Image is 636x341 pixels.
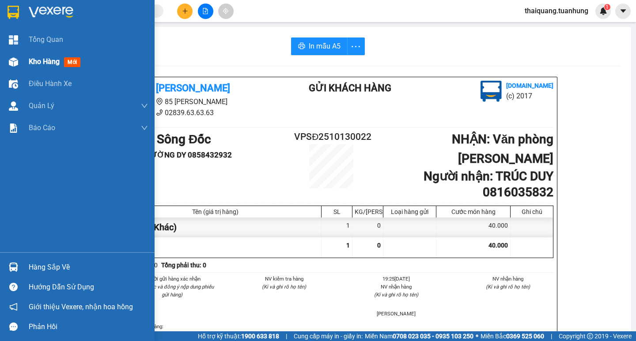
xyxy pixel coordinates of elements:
i: (Tôi đã đọc và đồng ý nộp dung phiếu gửi hàng) [131,284,214,298]
img: warehouse-icon [9,57,18,67]
b: [PERSON_NAME] [156,82,230,94]
span: notification [9,303,18,311]
div: Ghi chú [513,208,551,215]
li: [PERSON_NAME] [351,310,442,318]
span: ⚪️ [476,334,478,338]
span: Cung cấp máy in - giấy in: [294,331,363,341]
span: | [286,331,287,341]
span: aim [223,8,229,14]
span: Báo cáo [29,122,55,133]
b: NHẬN : Văn phòng [PERSON_NAME] [452,132,553,166]
img: logo.jpg [481,81,502,102]
h2: VPSĐ2510130022 [294,130,368,144]
i: (Kí và ghi rõ họ tên) [262,284,306,290]
strong: 0369 525 060 [506,333,544,340]
b: Tổng phải thu: 0 [161,262,206,269]
li: Người gửi hàng xác nhận [127,275,218,283]
span: Quản Lý [29,100,54,111]
span: copyright [587,333,593,339]
div: 40.000 [436,217,511,237]
div: Hàng sắp về [29,261,148,274]
span: Giới thiệu Vexere, nhận hoa hồng [29,301,133,312]
span: plus [182,8,188,14]
span: Miền Bắc [481,331,544,341]
li: NV kiểm tra hàng [239,275,330,283]
div: 1 [322,217,352,237]
div: Loại hàng gửi [386,208,434,215]
span: 1 [346,242,350,249]
span: Kho hàng [29,57,60,66]
b: GỬI : VP Sông Đốc [109,132,211,146]
span: down [141,124,148,131]
span: Hỗ trợ kỹ thuật: [198,331,279,341]
button: file-add [198,4,213,19]
span: | [551,331,552,341]
button: printerIn mẫu A5 [291,37,348,55]
span: caret-down [619,7,627,15]
button: plus [177,4,193,19]
span: phone [156,109,163,116]
span: printer [298,42,305,51]
li: (c) 2017 [506,90,553,101]
span: question-circle [9,283,18,291]
span: 40.000 [488,242,508,249]
span: Điều hành xe [29,78,72,89]
li: 85 [PERSON_NAME] [109,96,273,107]
img: icon-new-feature [599,7,607,15]
span: more [348,41,364,52]
strong: 0708 023 035 - 0935 103 250 [393,333,473,340]
button: aim [218,4,234,19]
button: caret-down [615,4,631,19]
b: Người gửi : TƯỜNG DY 0858432932 [109,150,232,159]
b: [DOMAIN_NAME] [506,82,553,89]
span: In mẫu A5 [309,41,341,52]
span: file-add [202,8,208,14]
span: Miền Nam [365,331,473,341]
span: thaiquang.tuanhung [518,5,595,16]
div: 1 THÙNG (Khác) [110,217,322,237]
li: NV nhận hàng [351,283,442,291]
li: 02839.63.63.63 [109,107,273,118]
img: logo-vxr [8,6,19,19]
i: (Kí và ghi rõ họ tên) [486,284,530,290]
span: Tổng Quan [29,34,63,45]
button: more [347,37,365,55]
b: Gửi khách hàng [309,82,391,94]
sup: 1 [604,4,610,10]
li: NV nhận hàng [463,275,554,283]
img: dashboard-icon [9,35,18,45]
span: mới [64,57,80,67]
i: (Kí và ghi rõ họ tên) [374,292,418,298]
div: Hướng dẫn sử dụng [29,281,148,294]
span: 1 [606,4,609,10]
img: solution-icon [9,124,18,133]
b: Người nhận : TRÚC DUY 0816035832 [424,169,553,199]
div: Cước món hàng [439,208,508,215]
img: warehouse-icon [9,101,18,111]
span: 0 [377,242,381,249]
div: SL [324,208,350,215]
img: warehouse-icon [9,262,18,272]
span: message [9,322,18,331]
strong: 1900 633 818 [241,333,279,340]
div: 0 [352,217,383,237]
div: Tên (giá trị hàng) [112,208,319,215]
img: warehouse-icon [9,79,18,89]
span: environment [156,98,163,105]
span: down [141,102,148,109]
div: KG/[PERSON_NAME] [355,208,381,215]
li: 19:25[DATE] [351,275,442,283]
div: Phản hồi [29,320,148,334]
